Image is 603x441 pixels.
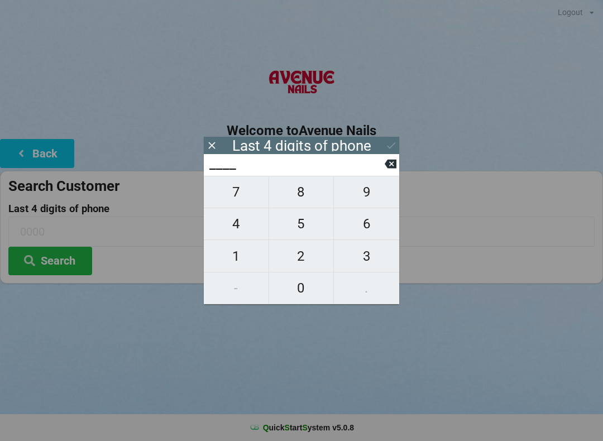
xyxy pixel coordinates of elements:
button: 2 [269,240,334,272]
span: 2 [269,245,334,268]
button: 8 [269,176,334,208]
span: 7 [204,180,269,204]
span: 3 [334,245,399,268]
span: 1 [204,245,269,268]
button: 1 [204,240,269,272]
span: 8 [269,180,334,204]
div: Last 4 digits of phone [232,140,371,151]
span: 4 [204,212,269,236]
span: 6 [334,212,399,236]
span: 5 [269,212,334,236]
button: 9 [334,176,399,208]
span: 9 [334,180,399,204]
button: 3 [334,240,399,272]
button: 6 [334,208,399,240]
span: 0 [269,276,334,300]
button: 7 [204,176,269,208]
button: 0 [269,272,334,304]
button: 4 [204,208,269,240]
button: 5 [269,208,334,240]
